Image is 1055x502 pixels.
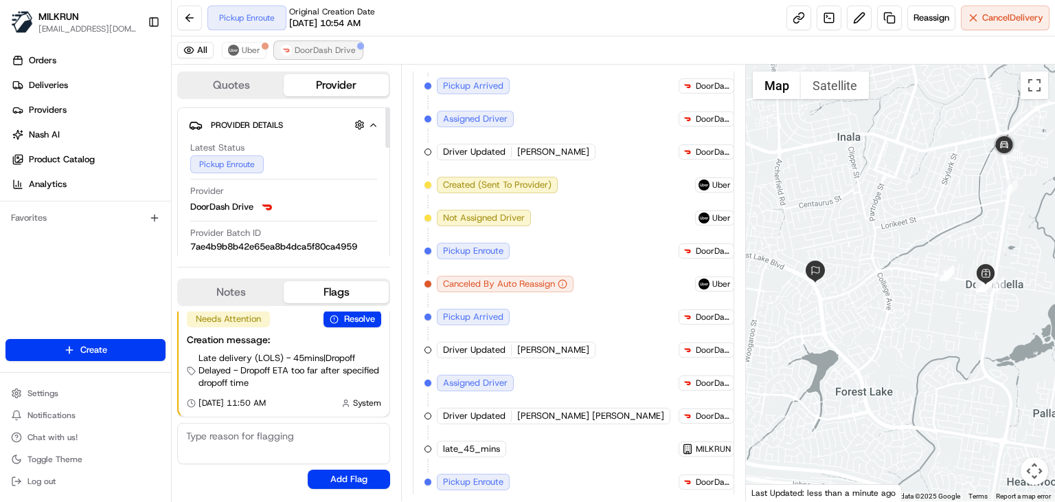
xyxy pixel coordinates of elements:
span: Notifications [27,410,76,421]
img: doordash_logo_v2.png [682,345,693,356]
span: [DATE] 11:50 AM [198,397,266,408]
span: Assigned Driver [443,377,508,389]
span: DoorDash Drive [696,378,731,389]
img: doordash_logo_v2.png [682,312,693,323]
span: Provider Batch ID [190,227,261,239]
a: Product Catalog [5,149,171,171]
div: Last Updated: less than a minute ago [746,484,902,501]
span: [PERSON_NAME] [517,146,589,158]
span: Provider [190,185,224,197]
span: 7ae4b9b8b42e65ea8b4dca5f80ca4959 [190,241,357,253]
a: Deliveries [5,74,171,96]
button: Notifications [5,406,166,425]
span: Pickup Enroute [443,476,503,488]
button: MILKRUNMILKRUN[EMAIL_ADDRESS][DOMAIN_NAME] [5,6,142,39]
a: Nash AI [5,124,171,146]
div: 19 [977,277,992,292]
span: MILKRUN [696,444,731,455]
span: Created (Sent To Provider) [443,179,552,191]
span: Providers [29,104,67,116]
div: 6 [1003,179,1018,195]
span: Driver Updated [443,344,506,356]
span: Driver Updated [443,410,506,422]
button: MILKRUN [38,10,79,23]
button: Provider [284,74,389,96]
div: 15 [977,276,992,292]
span: Uber [712,179,731,190]
a: Terms (opens in new tab) [968,492,988,500]
span: Latest Status [190,142,245,154]
button: Toggle fullscreen view [1021,72,1048,99]
img: doordash_logo_v2.png [682,378,693,389]
button: Provider Details [189,113,378,136]
a: Open this area in Google Maps (opens a new window) [749,483,795,501]
span: Orders [29,54,56,67]
span: DoorDash Drive [696,312,731,323]
img: doordash_logo_v2.png [682,477,693,488]
span: DoorDash Drive [696,245,731,257]
div: Creation message: [187,333,381,347]
span: Original Creation Date [289,6,375,17]
span: Map data ©2025 Google [885,492,960,500]
span: Nash AI [29,129,60,141]
button: Reassign [907,6,955,30]
img: Google [749,483,795,501]
button: Settings [5,384,166,403]
div: 16 [940,266,955,281]
button: Show street map [753,72,801,99]
button: Quotes [179,74,284,96]
div: Needs Attention [187,311,270,327]
button: All [177,42,214,58]
span: Settings [27,388,58,399]
div: 10 [976,276,991,292]
span: Late delivery (LOLS) - 45mins | Dropoff Delayed - Dropoff ETA too far after specified dropoff time [198,352,381,389]
span: Pickup Arrived [443,80,503,92]
span: Uber [242,45,260,56]
span: Pickup Enroute [443,245,503,257]
img: uber-new-logo.jpeg [228,45,239,56]
span: DoorDash Drive [190,201,253,213]
button: Toggle Theme [5,450,166,469]
div: 7 [975,276,990,291]
span: Analytics [29,178,67,190]
span: Driver Updated [443,146,506,158]
span: Provider Details [211,120,283,131]
span: Assigned Driver [443,113,508,125]
span: Canceled By Auto Reassign [443,278,555,290]
button: DoorDash Drive [275,42,362,58]
button: MILKRUN [682,444,731,455]
span: System [353,397,381,408]
button: Flags [284,281,389,303]
button: Resolve [324,311,381,327]
button: CancelDelivery [961,6,1050,30]
span: late_45_mins [443,443,500,455]
span: Create [80,344,107,356]
button: Add Flag [308,470,390,489]
span: Pickup Arrived [443,311,503,323]
button: Show satellite imagery [801,72,869,99]
a: Analytics [5,173,171,195]
span: DoorDash Drive [696,113,731,124]
img: MILKRUN [11,11,33,33]
span: Deliveries [29,79,68,91]
span: DoorDash Drive [295,45,356,56]
button: Map camera controls [1021,457,1048,485]
img: uber-new-logo.jpeg [699,279,710,290]
img: doordash_logo_v2.png [682,113,693,124]
button: Notes [179,281,284,303]
img: uber-new-logo.jpeg [699,179,710,190]
img: doordash_logo_v2.png [682,146,693,157]
span: Cancel Delivery [982,12,1043,24]
div: 13 [977,277,992,292]
img: doordash_logo_v2.png [682,411,693,422]
span: [EMAIL_ADDRESS][DOMAIN_NAME] [38,23,137,34]
span: [DATE] 10:54 AM [289,17,361,30]
img: doordash_logo_v2.png [281,45,292,56]
button: Log out [5,472,166,491]
span: Toggle Theme [27,454,82,465]
button: Create [5,339,166,361]
span: DoorDash Drive [696,146,731,157]
span: Log out [27,476,56,487]
div: 11 [990,277,1005,292]
span: [PERSON_NAME] [517,344,589,356]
